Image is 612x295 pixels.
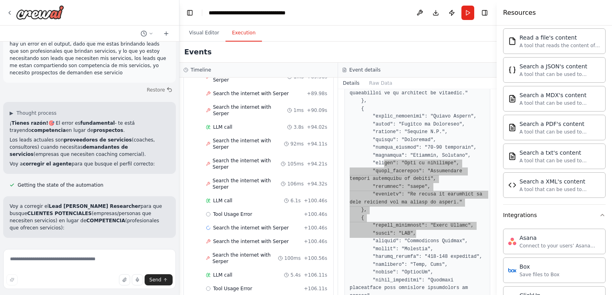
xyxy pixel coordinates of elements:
[10,40,169,76] p: hay un error en el output, dado que me estas brindando leads que son profesionales que brindan se...
[503,205,606,225] button: Integrations
[508,237,516,245] img: Asana
[307,181,327,187] span: + 94.32s
[519,243,600,249] div: Connect to your users’ Asana accounts
[304,238,327,245] span: + 100.46s
[519,120,600,128] div: Search a PDF's content
[508,152,516,160] img: Txtsearchtool
[10,203,169,231] p: Voy a corregir el para que busque (empresas/personas que necesiten servicios) en lugar de (profes...
[10,120,169,134] p: ¡ 🎯 El error es - te está trayendo en lugar de .
[132,274,143,285] button: Click to speak your automation idea
[191,67,211,73] h3: Timeline
[81,120,115,126] strong: fundamental
[16,110,56,116] span: Thought process
[6,274,18,285] button: Improve this prompt
[508,266,516,274] img: Box
[213,197,232,204] span: LLM call
[349,67,380,73] h3: Event details
[519,271,560,278] div: Save files to Box
[87,218,125,223] strong: COMPETENCIA
[31,128,66,133] strong: competencia
[503,8,536,18] h4: Resources
[145,274,173,285] button: Send
[213,238,289,245] span: Search the internet with Serper
[10,110,56,116] button: ▶Thought process
[307,161,327,167] span: + 94.21s
[508,37,516,45] img: Filereadtool
[519,177,600,185] div: Search a XML's content
[290,272,300,278] span: 5.4s
[119,274,130,285] button: Upload files
[160,29,173,38] button: Start a new chat
[10,136,169,158] p: Los leads actuales son (coaches, consultores) cuando necesitas (empresas que necesiten coaching c...
[519,62,600,70] div: Search a JSON's content
[519,91,600,99] div: Search a MDX's content
[307,124,327,130] span: + 94.02s
[304,272,327,278] span: + 106.11s
[519,129,600,135] div: A tool that can be used to semantic search a query from a PDF's content.
[284,255,301,261] span: 100ms
[519,186,600,193] div: A tool that can be used to semantic search a query from a XML's content.
[290,141,304,147] span: 92ms
[212,252,278,265] span: Search the internet with Serper
[519,157,600,164] div: A tool that can be used to semantic search a query from a txt's content.
[183,25,225,42] button: Visual Editor
[213,104,287,117] span: Search the internet with Serper
[519,263,560,271] div: Box
[213,90,289,97] span: Search the internet with Serper
[503,211,537,219] div: Integrations
[10,160,169,167] p: Voy a para que busque el perfil correcto:
[12,120,48,126] strong: Tienes razón!
[307,141,327,147] span: + 94.11s
[519,34,600,42] div: Read a file's content
[18,182,103,188] span: Getting the state of the automation
[213,177,281,190] span: Search the internet with Serper
[479,7,490,18] button: Hide right sidebar
[93,128,123,133] strong: prospectos
[64,137,132,143] strong: proveedores de servicios
[304,225,327,231] span: + 100.46s
[304,197,327,204] span: + 100.46s
[213,285,252,292] span: Tool Usage Error
[364,78,397,89] button: Raw Data
[338,78,364,89] button: Details
[304,255,327,261] span: + 100.56s
[16,5,64,20] img: Logo
[508,66,516,74] img: Jsonsearchtool
[137,29,157,38] button: Switch to previous chat
[225,25,262,42] button: Execution
[209,9,299,17] nav: breadcrumb
[519,100,600,106] div: A tool that can be used to semantic search a query from a MDX's content.
[307,90,327,97] span: + 89.98s
[213,138,284,150] span: Search the internet with Serper
[304,211,327,217] span: + 100.46s
[213,272,232,278] span: LLM call
[519,149,600,157] div: Search a txt's content
[519,71,600,78] div: A tool that can be used to semantic search a query from a JSON's content.
[213,157,281,170] span: Search the internet with Serper
[49,203,141,209] strong: Lead [PERSON_NAME] Researcher
[290,197,300,204] span: 6.1s
[27,211,92,216] strong: CLIENTES POTENCIALES
[287,161,304,167] span: 105ms
[213,211,252,217] span: Tool Usage Error
[508,181,516,189] img: Xmlsearchtool
[149,277,161,283] span: Send
[213,124,232,130] span: LLM call
[294,107,304,114] span: 1ms
[307,107,327,114] span: + 90.09s
[508,95,516,103] img: Mdxsearchtool
[213,225,289,231] span: Search the internet with Serper
[10,110,13,116] span: ▶
[508,124,516,132] img: Pdfsearchtool
[294,124,304,130] span: 3.8s
[184,7,195,18] button: Hide left sidebar
[519,42,600,49] div: A tool that reads the content of a file. To use this tool, provide a 'file_path' parameter with t...
[23,161,72,167] strong: corregir el agente
[287,181,304,187] span: 106ms
[184,46,211,58] h2: Events
[143,84,176,96] button: Restore
[304,285,327,292] span: + 106.11s
[519,234,600,242] div: Asana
